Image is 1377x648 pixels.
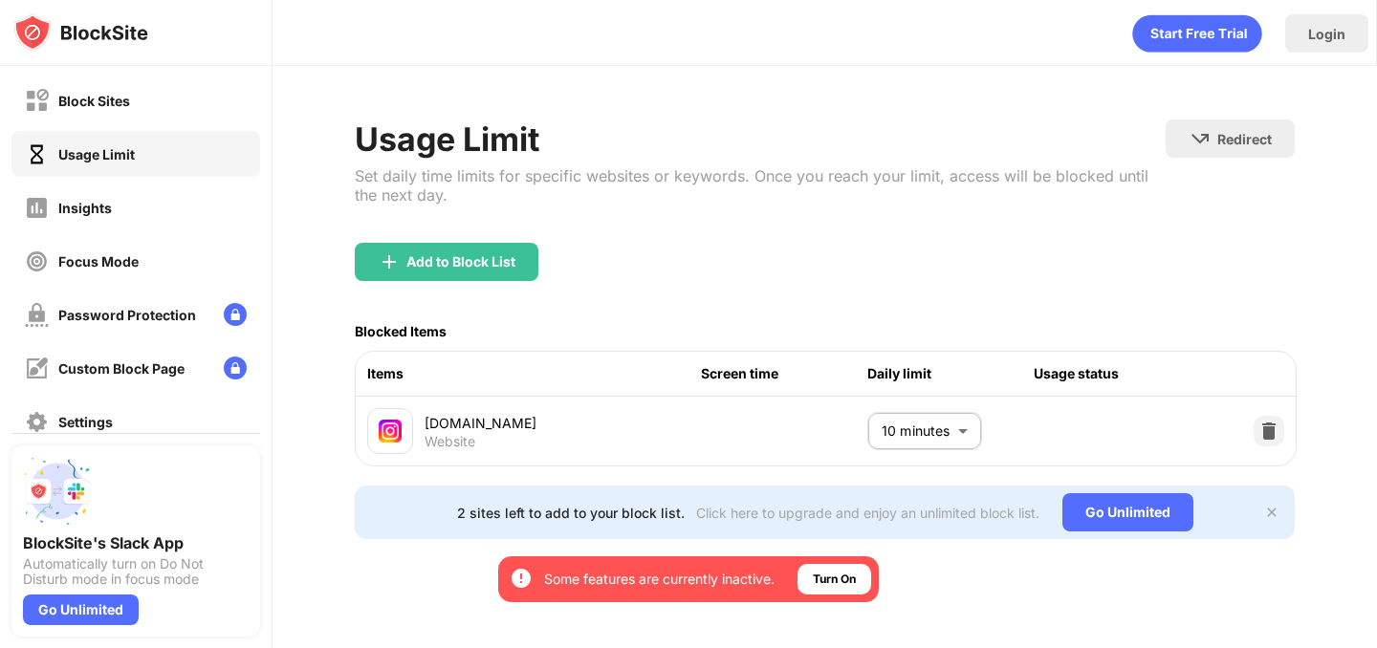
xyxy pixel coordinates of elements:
[355,166,1165,205] div: Set daily time limits for specific websites or keywords. Once you reach your limit, access will b...
[25,303,49,327] img: password-protection-off.svg
[23,457,92,526] img: push-slack.svg
[58,93,130,109] div: Block Sites
[355,323,447,339] div: Blocked Items
[867,363,1034,384] div: Daily limit
[13,13,148,52] img: logo-blocksite.svg
[25,142,49,166] img: time-usage-on.svg
[544,570,775,589] div: Some features are currently inactive.
[1308,26,1345,42] div: Login
[23,533,249,552] div: BlockSite's Slack App
[457,505,685,521] div: 2 sites left to add to your block list.
[25,356,49,380] img: customize-block-page-off.svg
[355,119,1165,159] div: Usage Limit
[425,433,475,450] div: Website
[379,420,402,443] img: favicons
[367,363,700,384] div: Items
[58,146,135,162] div: Usage Limit
[406,254,515,270] div: Add to Block List
[1034,363,1200,384] div: Usage status
[224,356,247,379] img: lock-menu.svg
[425,413,700,433] div: [DOMAIN_NAME]
[25,196,49,220] img: insights-off.svg
[1217,131,1272,147] div: Redirect
[696,505,1039,521] div: Click here to upgrade and enjoy an unlimited block list.
[23,594,139,625] div: Go Unlimited
[58,307,196,323] div: Password Protection
[25,249,49,273] img: focus-off.svg
[23,556,249,587] div: Automatically turn on Do Not Disturb mode in focus mode
[25,89,49,113] img: block-off.svg
[882,421,951,442] p: 10 minutes
[701,363,867,384] div: Screen time
[58,360,185,377] div: Custom Block Page
[58,253,139,270] div: Focus Mode
[224,303,247,326] img: lock-menu.svg
[1062,493,1193,531] div: Go Unlimited
[1264,505,1279,520] img: x-button.svg
[58,414,113,430] div: Settings
[25,410,49,434] img: settings-off.svg
[1132,14,1262,53] div: animation
[510,567,533,590] img: error-circle-white.svg
[58,200,112,216] div: Insights
[813,570,856,589] div: Turn On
